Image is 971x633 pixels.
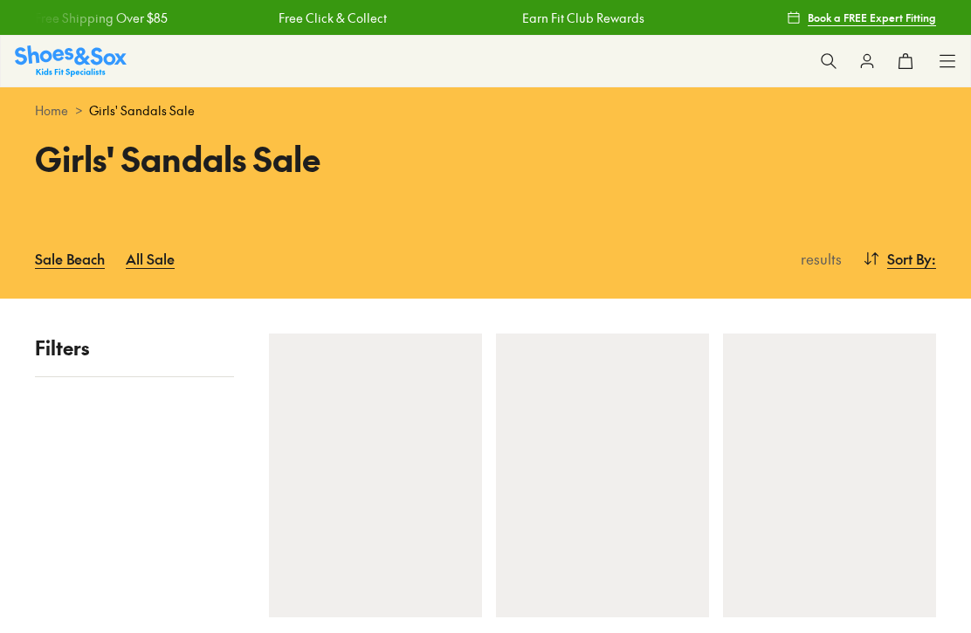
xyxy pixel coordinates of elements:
img: SNS_Logo_Responsive.svg [15,45,127,76]
span: Sort By [887,248,932,269]
a: Book a FREE Expert Fitting [787,2,936,33]
span: Girls' Sandals Sale [89,101,195,120]
div: > [35,101,936,120]
p: results [794,248,842,269]
a: Earn Fit Club Rewards [396,9,519,27]
a: Free Click & Collect [153,9,261,27]
a: All Sale [126,239,175,278]
p: Filters [35,334,234,362]
a: Sale Beach [35,239,105,278]
a: Free Shipping Over $85 [640,9,773,27]
h1: Girls' Sandals Sale [35,134,465,183]
span: Book a FREE Expert Fitting [808,10,936,25]
a: Shoes & Sox [15,45,127,76]
button: Sort By: [863,239,936,278]
a: Home [35,101,68,120]
span: : [932,248,936,269]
